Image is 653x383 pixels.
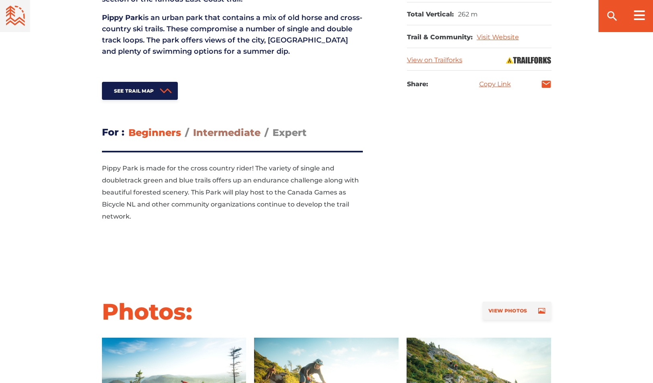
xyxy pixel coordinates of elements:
img: Trailforks [505,56,551,64]
a: See Trail Map [102,82,178,100]
h3: For [102,124,124,141]
span: Expert [273,127,307,138]
span: View Photos [488,308,527,314]
dt: Total Vertical: [407,10,454,19]
a: Copy Link [479,81,511,87]
span: See Trail Map [114,88,154,94]
span: Beginners [128,127,181,138]
a: View on Trailforks [407,56,462,64]
dt: Trail & Community: [407,33,473,42]
h2: Photos: [102,298,192,326]
dd: 262 m [458,10,478,19]
a: Visit Website [477,33,519,41]
strong: Pippy Park [102,13,143,22]
ion-icon: search [606,10,618,22]
span: Pippy Park is made for the cross country rider! The variety of single and doubletrack green and b... [102,164,359,220]
a: View Photos [482,302,551,320]
p: is an urban park that contains a mix of old horse and cross-country ski trails. These compromise ... [102,12,363,57]
span: Intermediate [193,127,260,138]
a: mail [541,79,551,89]
h3: Share: [407,79,428,90]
